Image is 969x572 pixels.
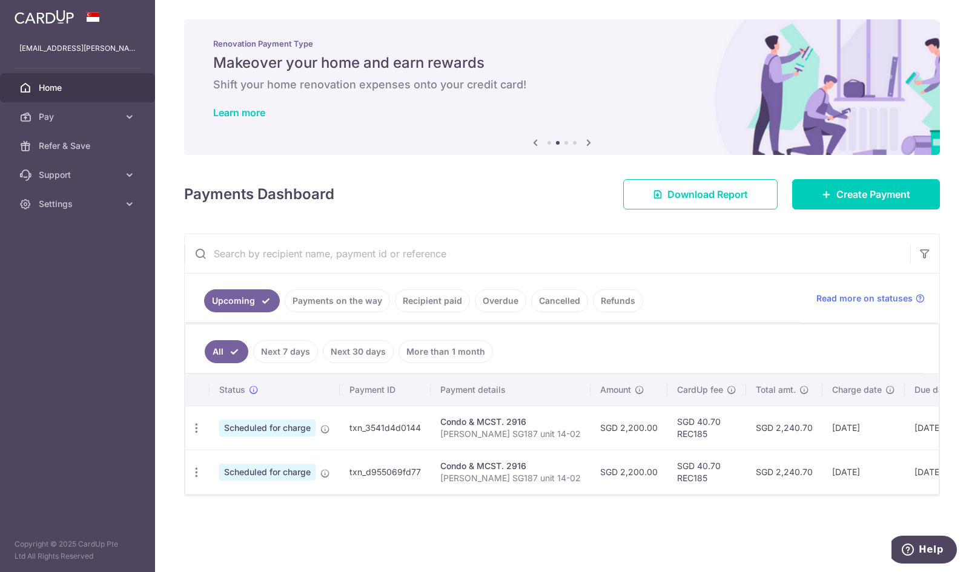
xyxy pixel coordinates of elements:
[440,428,581,440] p: [PERSON_NAME] SG187 unit 14-02
[677,384,723,396] span: CardUp fee
[593,289,643,312] a: Refunds
[600,384,631,396] span: Amount
[39,140,119,152] span: Refer & Save
[590,450,667,494] td: SGD 2,200.00
[816,292,913,304] span: Read more on statuses
[184,183,334,205] h4: Payments Dashboard
[340,374,431,406] th: Payment ID
[39,169,119,181] span: Support
[399,340,493,363] a: More than 1 month
[185,234,910,273] input: Search by recipient name, payment id or reference
[746,450,822,494] td: SGD 2,240.70
[431,374,590,406] th: Payment details
[667,450,746,494] td: SGD 40.70 REC185
[205,340,248,363] a: All
[816,292,925,304] a: Read more on statuses
[253,340,318,363] a: Next 7 days
[19,42,136,54] p: [EMAIL_ADDRESS][PERSON_NAME][DOMAIN_NAME]
[39,111,119,123] span: Pay
[891,536,957,566] iframe: Opens a widget where you can find more information
[39,198,119,210] span: Settings
[213,39,911,48] p: Renovation Payment Type
[667,187,748,202] span: Download Report
[531,289,588,312] a: Cancelled
[219,384,245,396] span: Status
[822,406,905,450] td: [DATE]
[792,179,940,209] a: Create Payment
[440,460,581,472] div: Condo & MCST. 2916
[822,450,905,494] td: [DATE]
[213,53,911,73] h5: Makeover your home and earn rewards
[395,289,470,312] a: Recipient paid
[213,77,911,92] h6: Shift your home renovation expenses onto your credit card!
[39,82,119,94] span: Home
[184,19,940,155] img: Renovation banner
[440,416,581,428] div: Condo & MCST. 2916
[285,289,390,312] a: Payments on the way
[340,450,431,494] td: txn_d955069fd77
[623,179,778,209] a: Download Report
[15,10,74,24] img: CardUp
[213,107,265,119] a: Learn more
[836,187,910,202] span: Create Payment
[323,340,394,363] a: Next 30 days
[204,289,280,312] a: Upcoming
[475,289,526,312] a: Overdue
[219,464,316,481] span: Scheduled for charge
[756,384,796,396] span: Total amt.
[914,384,951,396] span: Due date
[219,419,316,436] span: Scheduled for charge
[440,472,581,484] p: [PERSON_NAME] SG187 unit 14-02
[667,406,746,450] td: SGD 40.70 REC185
[832,384,882,396] span: Charge date
[340,406,431,450] td: txn_3541d4d0144
[590,406,667,450] td: SGD 2,200.00
[746,406,822,450] td: SGD 2,240.70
